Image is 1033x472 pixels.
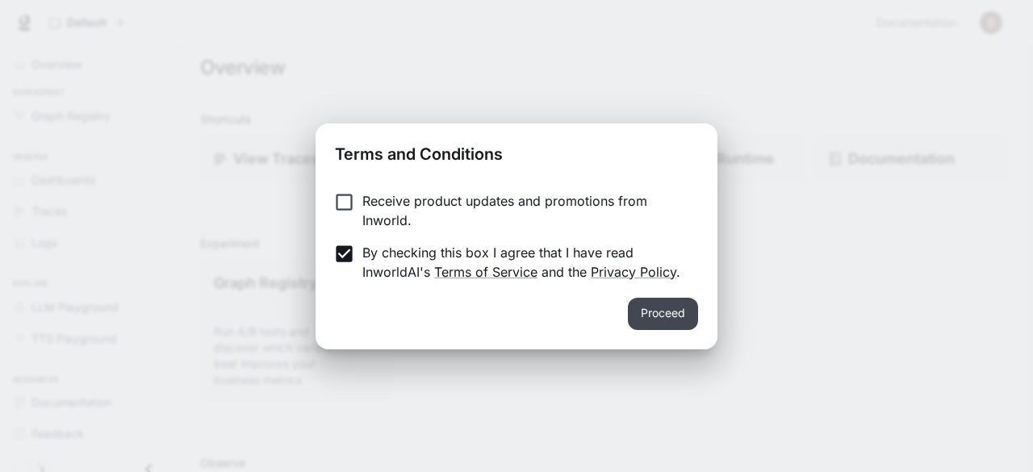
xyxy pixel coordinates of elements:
[591,264,676,280] a: Privacy Policy
[316,123,717,178] h2: Terms and Conditions
[434,264,537,280] a: Terms of Service
[628,298,698,330] button: Proceed
[362,243,685,282] p: By checking this box I agree that I have read InworldAI's and the .
[362,191,685,230] p: Receive product updates and promotions from Inworld.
